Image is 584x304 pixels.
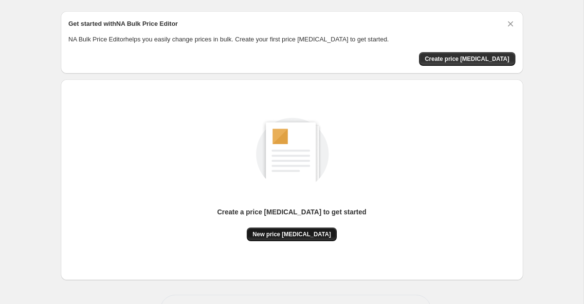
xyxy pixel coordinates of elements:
[247,228,337,241] button: New price [MEDICAL_DATA]
[253,230,331,238] span: New price [MEDICAL_DATA]
[425,55,510,63] span: Create price [MEDICAL_DATA]
[69,35,515,44] p: NA Bulk Price Editor helps you easily change prices in bulk. Create your first price [MEDICAL_DAT...
[419,52,515,66] button: Create price change job
[506,19,515,29] button: Dismiss card
[217,207,366,217] p: Create a price [MEDICAL_DATA] to get started
[69,19,178,29] h2: Get started with NA Bulk Price Editor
